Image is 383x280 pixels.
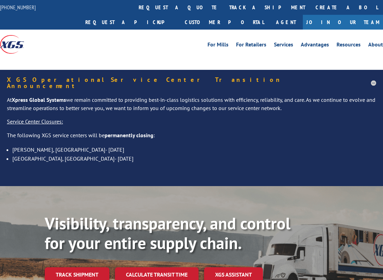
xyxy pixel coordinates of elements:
a: Services [274,42,293,50]
a: Join Our Team [303,15,383,30]
a: For Retailers [236,42,266,50]
b: Visibility, transparency, and control for your entire supply chain. [45,213,290,254]
a: About [368,42,383,50]
h5: XGS Operational Service Center Transition Announcement [7,77,376,89]
a: Request a pickup [80,15,180,30]
a: For Mills [208,42,228,50]
a: Advantages [301,42,329,50]
strong: permanently closing [105,132,153,139]
p: The following XGS service centers will be : [7,131,376,145]
p: At we remain committed to providing best-in-class logistics solutions with efficiency, reliabilit... [7,96,376,118]
strong: Xpress Global Systems [12,96,66,103]
a: Customer Portal [180,15,269,30]
li: [PERSON_NAME], [GEOGRAPHIC_DATA]- [DATE] [12,145,376,154]
u: Service Center Closures: [7,118,63,125]
li: [GEOGRAPHIC_DATA], [GEOGRAPHIC_DATA]- [DATE] [12,154,376,163]
a: Agent [269,15,303,30]
a: Resources [337,42,361,50]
